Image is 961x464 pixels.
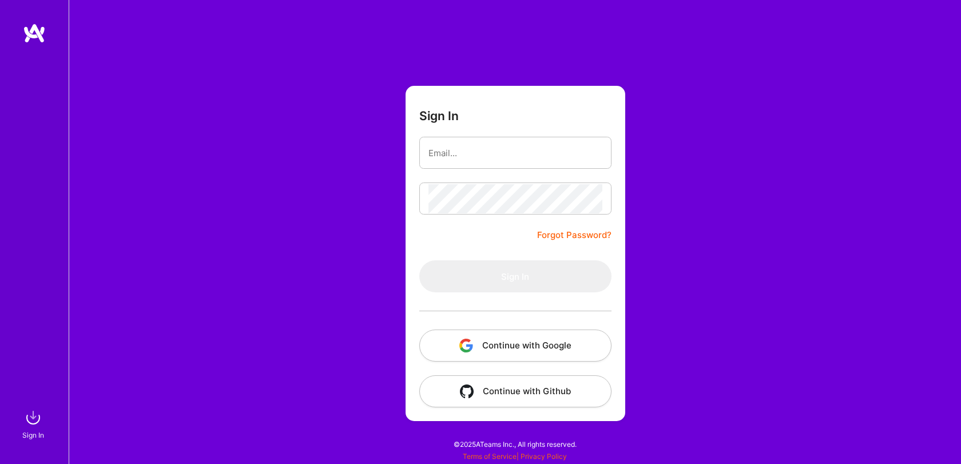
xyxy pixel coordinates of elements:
[69,430,961,458] div: © 2025 ATeams Inc., All rights reserved.
[459,339,473,352] img: icon
[22,429,44,441] div: Sign In
[23,23,46,43] img: logo
[419,260,611,292] button: Sign In
[22,406,45,429] img: sign in
[419,375,611,407] button: Continue with Github
[24,406,45,441] a: sign inSign In
[460,384,474,398] img: icon
[521,452,567,461] a: Privacy Policy
[537,228,611,242] a: Forgot Password?
[419,330,611,362] button: Continue with Google
[419,109,459,123] h3: Sign In
[463,452,517,461] a: Terms of Service
[463,452,567,461] span: |
[428,138,602,168] input: Email...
